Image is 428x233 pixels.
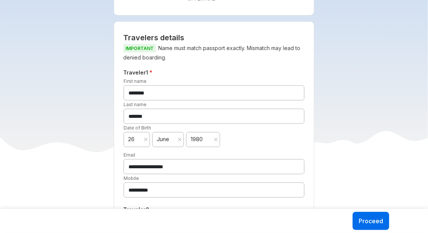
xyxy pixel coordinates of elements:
[124,78,147,84] label: First name
[191,136,211,143] span: 1980
[122,205,307,214] h5: Traveler 2
[177,137,182,142] svg: close
[124,125,151,131] label: Date of Birth
[123,33,305,42] h2: Travelers details
[124,175,139,181] label: Mobile
[128,136,141,143] span: 26
[214,137,218,142] svg: close
[123,44,156,53] span: IMPORTANT
[122,68,307,77] h5: Traveler 1
[144,137,148,142] svg: close
[157,136,174,143] span: June
[124,102,147,107] label: Last name
[177,136,182,143] button: Clear
[123,44,305,62] p: Name must match passport exactly. Mismatch may lead to denied boarding.
[353,212,389,230] button: Proceed
[144,136,148,143] button: Clear
[214,136,218,143] button: Clear
[124,152,135,158] label: Email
